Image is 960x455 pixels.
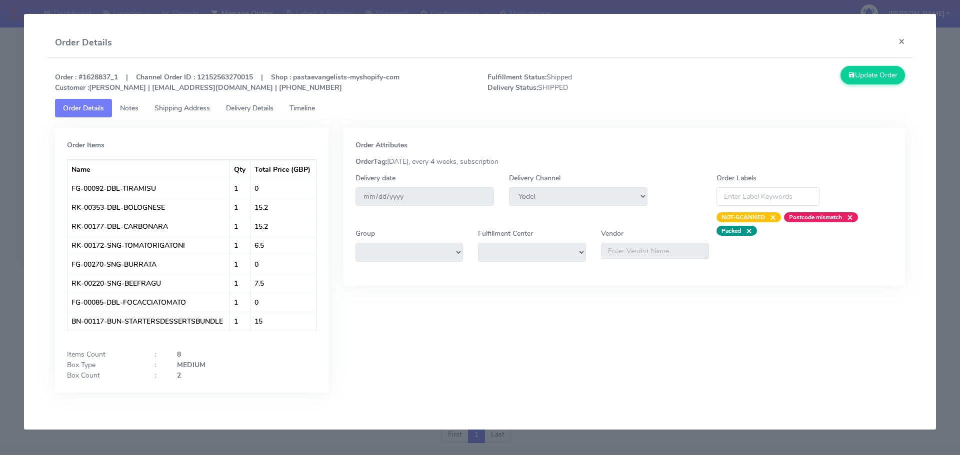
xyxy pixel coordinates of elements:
strong: Order : #1628837_1 | Channel Order ID : 12152563270015 | Shop : pastaevangelists-myshopify-com [P... [55,72,399,92]
ul: Tabs [55,99,905,117]
div: : [147,360,169,370]
span: × [741,226,752,236]
label: Group [355,228,375,239]
strong: MEDIUM [177,360,205,370]
td: 0 [250,179,315,198]
button: Update Order [840,66,905,84]
label: Fulfillment Center [478,228,533,239]
button: Close [890,28,913,54]
td: 0 [250,293,315,312]
strong: Order Attributes [355,140,407,150]
div: [DATE], every 4 weeks, subscription [348,156,901,167]
td: 15 [250,312,315,331]
td: BN-00117-BUN-STARTERSDESSERTSBUNDLE [67,312,230,331]
span: Notes [120,103,138,113]
td: 1 [230,179,250,198]
strong: Delivery Status: [487,83,538,92]
strong: 8 [177,350,181,359]
td: 1 [230,293,250,312]
strong: 2 [177,371,181,380]
input: Enter Label Keywords [716,187,819,206]
td: RK-00172-SNG-TOMATORIGATONI [67,236,230,255]
strong: Postcode mismatch [789,213,842,221]
span: Shipped SHIPPED [480,72,696,93]
td: 1 [230,217,250,236]
div: : [147,349,169,360]
label: Delivery date [355,173,395,183]
strong: Packed [721,227,741,235]
td: FG-00092-DBL-TIRAMISU [67,179,230,198]
span: × [842,212,853,222]
span: × [765,212,776,222]
td: 1 [230,198,250,217]
span: Timeline [289,103,315,113]
td: 15.2 [250,217,315,236]
td: 1 [230,255,250,274]
td: 1 [230,236,250,255]
h4: Order Details [55,36,112,49]
strong: NOT-SCANNED [721,213,765,221]
td: 15.2 [250,198,315,217]
label: Order Labels [716,173,756,183]
th: Total Price (GBP) [250,160,315,179]
td: 1 [230,274,250,293]
label: Vendor [601,228,623,239]
td: RK-00220-SNG-BEEFRAGU [67,274,230,293]
td: RK-00177-DBL-CARBONARA [67,217,230,236]
td: 0 [250,255,315,274]
span: Shipping Address [154,103,210,113]
th: Name [67,160,230,179]
span: Delivery Details [226,103,273,113]
strong: OrderTag: [355,157,387,166]
div: Items Count [59,349,147,360]
strong: Order Items [67,140,104,150]
span: Order Details [63,103,104,113]
td: 1 [230,312,250,331]
input: Enter Vendor Name [601,243,709,259]
strong: Customer : [55,83,89,92]
strong: Fulfillment Status: [487,72,546,82]
td: FG-00085-DBL-FOCACCIATOMATO [67,293,230,312]
td: FG-00270-SNG-BURRATA [67,255,230,274]
div: Box Count [59,370,147,381]
th: Qty [230,160,250,179]
label: Delivery Channel [509,173,560,183]
div: Box Type [59,360,147,370]
td: RK-00353-DBL-BOLOGNESE [67,198,230,217]
td: 7.5 [250,274,315,293]
div: : [147,370,169,381]
td: 6.5 [250,236,315,255]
